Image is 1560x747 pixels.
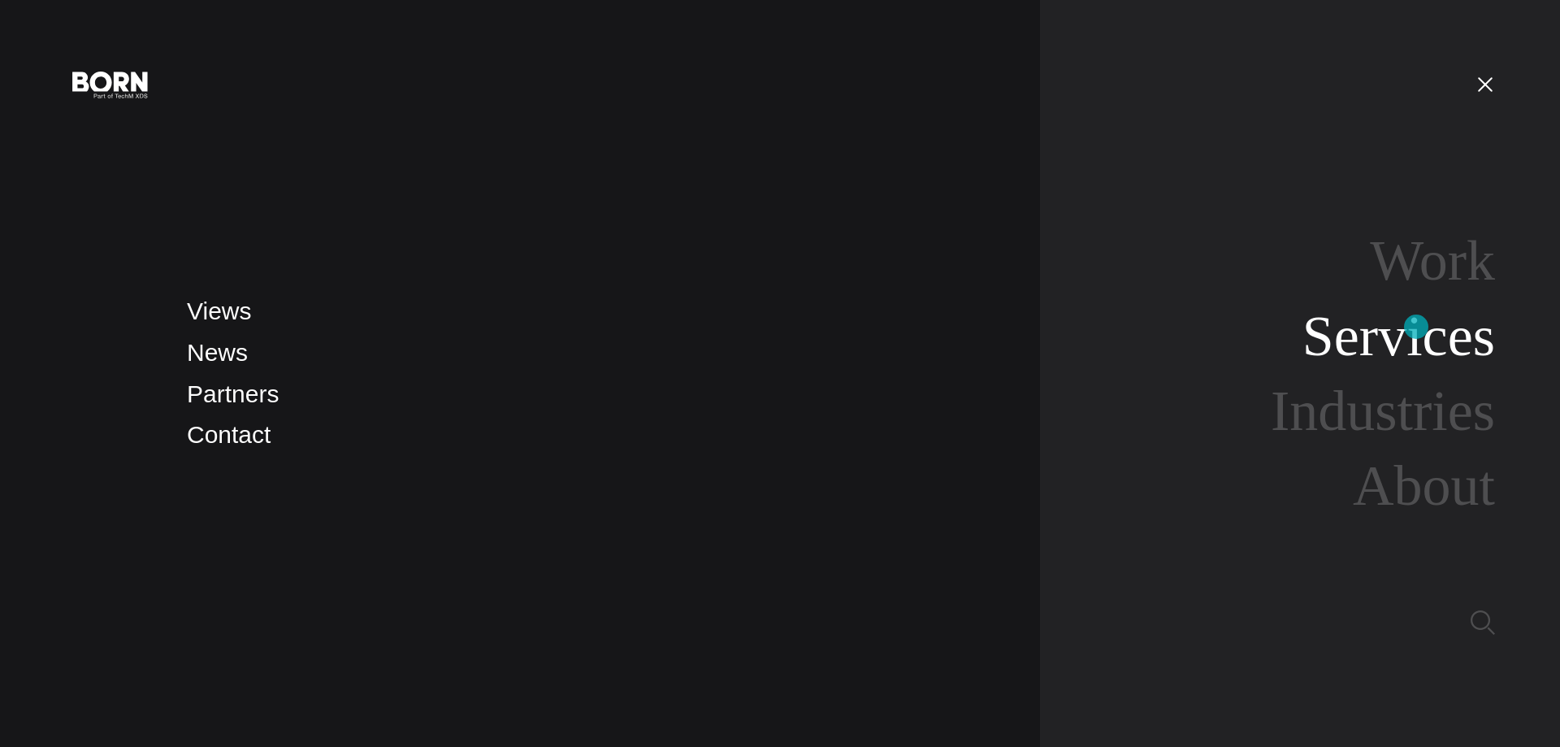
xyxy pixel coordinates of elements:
a: About [1353,454,1495,517]
button: Open [1466,67,1505,101]
img: Search [1471,610,1495,635]
a: News [187,339,248,366]
a: Partners [187,380,279,407]
a: Industries [1271,380,1495,442]
a: Contact [187,421,271,448]
a: Work [1370,229,1495,292]
a: Services [1302,305,1495,367]
a: Views [187,297,251,324]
